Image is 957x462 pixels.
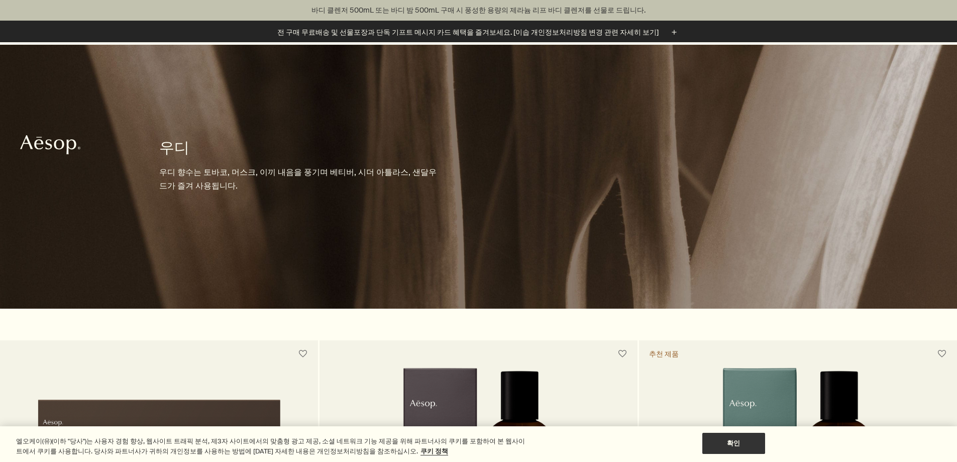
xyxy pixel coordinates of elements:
[649,349,679,359] div: 추천 제품
[277,27,659,38] p: 전 구매 무료배송 및 선물포장과 단독 기프트 메시지 카드 혜택을 즐겨보세요. [이솝 개인정보처리방침 변경 관련 자세히 보기]
[159,138,438,158] h1: 우디
[159,165,438,193] p: 우디 향수는 토바코, 머스크, 이끼 내음을 풍기며 베티버, 시더 아틀라스, 샌달우드가 즐겨 사용됩니다.
[702,433,765,454] button: 확인
[420,447,448,455] a: 개인 정보 보호에 대한 자세한 정보, 새 탭에서 열기
[933,345,951,363] button: 위시리스트에 담기
[10,5,947,16] p: 바디 클렌저 500mL 또는 바디 밤 500mL 구매 시 풍성한 용량의 제라늄 리프 바디 클렌저를 선물로 드립니다.
[20,135,80,155] svg: Aesop
[613,345,631,363] button: 위시리스트에 담기
[16,436,526,456] div: 엘오케이(유)(이하 "당사")는 사용자 경험 향상, 웹사이트 트래픽 분석, 제3자 사이트에서의 맞춤형 광고 제공, 소셜 네트워크 기능 제공을 위해 파트너사의 쿠키를 포함하여 ...
[18,132,83,160] a: Aesop
[277,27,680,38] button: 전 구매 무료배송 및 선물포장과 단독 기프트 메시지 카드 혜택을 즐겨보세요. [이솝 개인정보처리방침 변경 관련 자세히 보기]
[294,345,312,363] button: 위시리스트에 담기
